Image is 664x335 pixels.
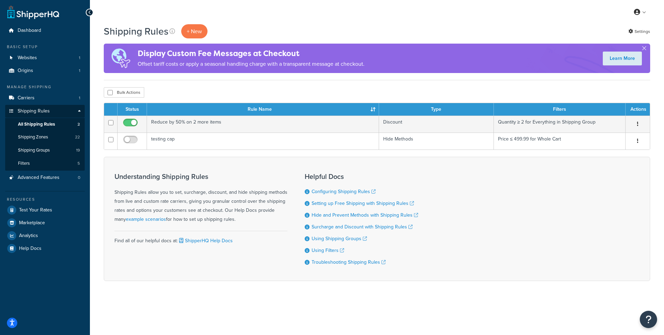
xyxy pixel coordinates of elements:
[147,116,379,133] td: Reduce by 50% on 2 more items
[305,173,418,180] h3: Helpful Docs
[312,259,386,266] a: Troubleshooting Shipping Rules
[494,103,626,116] th: Filters
[640,311,657,328] button: Open Resource Center
[5,44,85,50] div: Basic Setup
[114,173,287,180] h3: Understanding Shipping Rules
[181,24,207,38] p: + New
[5,64,85,77] li: Origins
[5,92,85,105] li: Carriers
[18,55,37,61] span: Websites
[5,157,85,170] a: Filters 5
[5,131,85,144] a: Shipping Zones 22
[79,55,80,61] span: 1
[5,84,85,90] div: Manage Shipping
[5,105,85,171] li: Shipping Rules
[76,147,80,153] span: 19
[18,134,48,140] span: Shipping Zones
[312,247,344,254] a: Using Filters
[19,220,45,226] span: Marketplace
[18,121,55,127] span: All Shipping Rules
[79,68,80,74] span: 1
[5,118,85,131] li: All Shipping Rules
[5,242,85,255] a: Help Docs
[104,44,138,73] img: duties-banner-06bc72dcb5fe05cb3f9472aba00be2ae8eb53ab6f0d8bb03d382ba314ac3c341.png
[379,133,494,150] td: Hide Methods
[77,161,80,166] span: 5
[104,87,144,98] button: Bulk Actions
[78,175,80,181] span: 0
[5,229,85,242] a: Analytics
[18,175,59,181] span: Advanced Features
[5,105,85,118] a: Shipping Rules
[494,116,626,133] td: Quantity ≥ 2 for Everything in Shipping Group
[126,216,166,223] a: example scenarios
[5,144,85,157] a: Shipping Groups 19
[5,144,85,157] li: Shipping Groups
[312,235,367,242] a: Using Shipping Groups
[5,92,85,105] a: Carriers 1
[77,121,80,127] span: 2
[19,233,38,239] span: Analytics
[18,161,30,166] span: Filters
[7,5,59,19] a: ShipperHQ Home
[138,59,365,69] p: Offset tariff costs or apply a seasonal handling charge with a transparent message at checkout.
[18,95,35,101] span: Carriers
[147,103,379,116] th: Rule Name : activate to sort column ascending
[18,147,50,153] span: Shipping Groups
[312,223,413,230] a: Surcharge and Discount with Shipping Rules
[5,52,85,64] a: Websites 1
[104,25,168,38] h1: Shipping Rules
[5,197,85,202] div: Resources
[147,133,379,150] td: testing cap
[114,231,287,245] div: Find all of our helpful docs at:
[18,28,41,34] span: Dashboard
[5,171,85,184] li: Advanced Features
[19,246,41,252] span: Help Docs
[5,52,85,64] li: Websites
[79,95,80,101] span: 1
[379,116,494,133] td: Discount
[312,211,418,219] a: Hide and Prevent Methods with Shipping Rules
[138,48,365,59] h4: Display Custom Fee Messages at Checkout
[312,188,376,195] a: Configuring Shipping Rules
[5,131,85,144] li: Shipping Zones
[5,118,85,131] a: All Shipping Rules 2
[5,204,85,216] a: Test Your Rates
[379,103,494,116] th: Type
[494,133,626,150] td: Price ≤ 499.99 for Whole Cart
[114,173,287,224] div: Shipping Rules allow you to set, surcharge, discount, and hide shipping methods from live and cus...
[626,103,650,116] th: Actions
[5,24,85,37] a: Dashboard
[5,157,85,170] li: Filters
[5,171,85,184] a: Advanced Features 0
[603,52,642,65] a: Learn More
[75,134,80,140] span: 22
[5,217,85,229] a: Marketplace
[19,207,52,213] span: Test Your Rates
[18,68,33,74] span: Origins
[5,64,85,77] a: Origins 1
[178,237,233,244] a: ShipperHQ Help Docs
[628,27,650,36] a: Settings
[312,200,414,207] a: Setting up Free Shipping with Shipping Rules
[18,108,50,114] span: Shipping Rules
[118,103,147,116] th: Status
